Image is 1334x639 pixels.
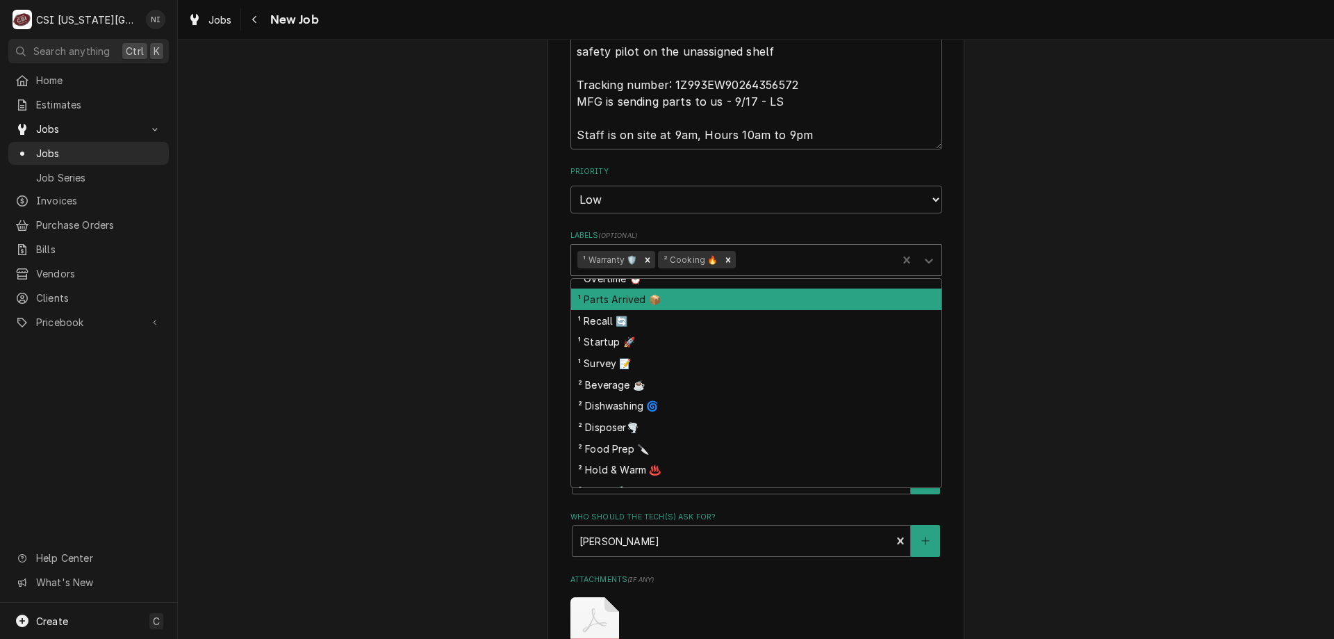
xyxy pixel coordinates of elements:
a: Estimates [8,93,169,116]
a: Go to Help Center [8,547,169,569]
div: ¹ Parts Arrived 📦 [571,289,941,310]
span: Invoices [36,193,162,208]
a: Clients [8,286,169,309]
div: ² Hold & Warm ♨️ [571,459,941,480]
a: Purchase Orders [8,213,169,236]
svg: Create New Contact [921,536,930,546]
a: Job Series [8,166,169,189]
div: ² HVAC 🌡️ [571,480,941,502]
span: New Job [266,10,319,29]
div: Technician Instructions [570,17,942,149]
div: ² Food Prep 🔪 [571,438,941,460]
div: Who should the tech(s) ask for? [570,512,942,557]
label: Labels [570,230,942,241]
a: Bills [8,238,169,261]
span: Purchase Orders [36,218,162,232]
span: Estimates [36,97,162,112]
span: Search anything [33,44,110,58]
button: Navigate back [244,8,266,31]
span: What's New [36,575,160,590]
span: ( optional ) [598,232,637,239]
span: ( if any ) [627,576,654,583]
div: ² Beverage ☕️ [571,374,941,396]
div: ¹ Recall 🔄 [571,310,941,332]
label: Priority [570,166,942,177]
div: NI [146,10,165,29]
button: Search anythingCtrlK [8,39,169,63]
span: Bills [36,242,162,257]
div: Remove ² Cooking 🔥 [720,251,736,269]
a: Vendors [8,262,169,285]
span: K [154,44,160,58]
a: Go to Pricebook [8,311,169,334]
div: CSI [US_STATE][GEOGRAPHIC_DATA] [36,13,138,27]
div: ¹ Warranty 🛡️ [577,251,640,269]
span: Help Center [36,551,160,565]
div: Labels [570,230,942,275]
div: ¹ Startup 🚀 [571,332,941,353]
span: Create [36,615,68,627]
div: ² Disposer🌪️ [571,416,941,438]
span: Ctrl [126,44,144,58]
label: Attachments [570,574,942,585]
div: ¹ Survey 📝 [571,353,941,374]
span: Job Series [36,170,162,185]
div: ² Dishwashing 🌀 [571,396,941,417]
a: Jobs [8,142,169,165]
div: Nate Ingram's Avatar [146,10,165,29]
div: ¹ Overtime ⏰ [571,268,941,289]
a: Go to Jobs [8,118,169,140]
div: Remove ¹ Warranty 🛡️ [640,251,655,269]
span: Jobs [208,13,232,27]
textarea: safety pilot on the unassigned shelf Tracking number: 1Z993EW90264356572 MFG is sending parts to ... [570,37,942,149]
span: C [153,614,160,629]
span: Clients [36,291,162,305]
div: Priority [570,166,942,213]
button: Create New Contact [911,525,940,557]
span: Pricebook [36,315,141,330]
span: Home [36,73,162,88]
a: Jobs [182,8,238,31]
a: Go to What's New [8,571,169,594]
a: Invoices [8,189,169,212]
div: C [13,10,32,29]
span: Jobs [36,122,141,136]
a: Home [8,69,169,92]
div: CSI Kansas City's Avatar [13,10,32,29]
span: Jobs [36,146,162,161]
span: Vendors [36,266,162,281]
div: ² Cooking 🔥 [658,251,721,269]
label: Who should the tech(s) ask for? [570,512,942,523]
